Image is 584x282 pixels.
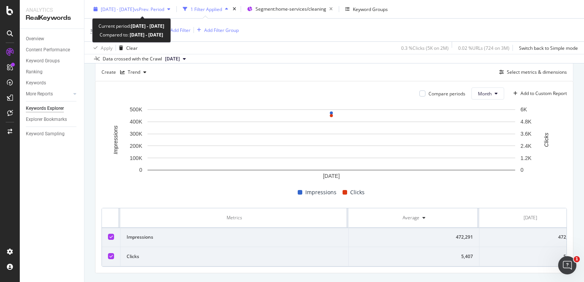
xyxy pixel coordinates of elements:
[180,3,231,15] button: 1 Filter Applied
[26,105,64,112] div: Keywords Explorer
[26,35,44,43] div: Overview
[134,6,164,12] span: vs Prev. Period
[26,130,65,138] div: Keyword Sampling
[516,42,578,54] button: Switch back to Simple mode
[323,173,340,179] text: [DATE]
[543,133,549,147] text: Clicks
[244,3,336,15] button: Segment:home-services/cleaning
[478,90,492,97] span: Month
[98,22,164,30] div: Current period:
[403,214,419,221] div: Average
[26,90,71,98] a: More Reports
[26,6,78,14] div: Analytics
[521,155,532,161] text: 1.2K
[521,91,567,96] div: Add to Custom Report
[26,105,79,112] a: Keywords Explorer
[26,46,79,54] a: Content Performance
[130,155,142,161] text: 100K
[353,6,388,12] div: Keyword Groups
[131,23,164,29] b: [DATE] - [DATE]
[26,35,79,43] a: Overview
[160,25,190,35] button: Add Filter
[574,256,580,262] span: 1
[101,44,113,51] div: Apply
[458,44,509,51] div: 0.02 % URLs ( 724 on 3M )
[101,6,134,12] span: [DATE] - [DATE]
[194,25,239,35] button: Add Filter Group
[26,90,53,98] div: More Reports
[130,131,142,137] text: 300K
[26,116,67,124] div: Explorer Bookmarks
[121,247,349,266] td: Clicks
[165,55,180,62] span: 2025 Sep. 1st
[496,68,567,77] button: Select metrics & dimensions
[355,253,473,260] div: 5,407
[117,66,149,78] button: Trend
[26,57,79,65] a: Keyword Groups
[471,87,504,100] button: Month
[139,167,142,173] text: 0
[26,14,78,22] div: RealKeywords
[170,27,190,33] div: Add Filter
[26,79,79,87] a: Keywords
[90,42,113,54] button: Apply
[26,57,60,65] div: Keyword Groups
[26,46,70,54] div: Content Performance
[524,214,537,221] div: [DATE]
[102,66,149,78] div: Create
[130,143,142,149] text: 200K
[355,234,473,241] div: 472,291
[162,54,189,63] button: [DATE]
[204,27,239,33] div: Add Filter Group
[26,130,79,138] a: Keyword Sampling
[102,106,561,182] svg: A chart.
[519,44,578,51] div: Switch back to Simple mode
[401,44,449,51] div: 0.3 % Clicks ( 5K on 2M )
[126,44,138,51] div: Clear
[521,143,532,149] text: 2.4K
[26,116,79,124] a: Explorer Bookmarks
[428,90,465,97] div: Compare periods
[342,3,391,15] button: Keyword Groups
[521,107,527,113] text: 6K
[255,6,326,12] span: Segment: home-services/cleaning
[127,214,342,221] div: Metrics
[521,119,532,125] text: 4.8K
[130,107,142,113] text: 500K
[231,5,238,13] div: times
[521,167,524,173] text: 0
[116,42,138,54] button: Clear
[26,68,79,76] a: Ranking
[128,70,140,74] div: Trend
[305,188,336,197] span: Impressions
[121,228,349,247] td: Impressions
[558,256,576,274] iframe: Intercom live chat
[129,32,163,38] b: [DATE] - [DATE]
[100,30,163,39] div: Compared to:
[510,87,567,100] button: Add to Custom Report
[486,253,575,260] div: 5,407
[350,188,365,197] span: Clicks
[486,234,575,241] div: 472,291
[507,69,567,75] div: Select metrics & dimensions
[130,119,142,125] text: 400K
[521,131,532,137] text: 3.6K
[90,27,98,33] span: seo
[26,68,43,76] div: Ranking
[26,79,46,87] div: Keywords
[190,6,222,12] div: 1 Filter Applied
[103,55,162,62] div: Data crossed with the Crawl
[90,3,173,15] button: [DATE] - [DATE]vsPrev. Period
[113,126,119,154] text: Impressions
